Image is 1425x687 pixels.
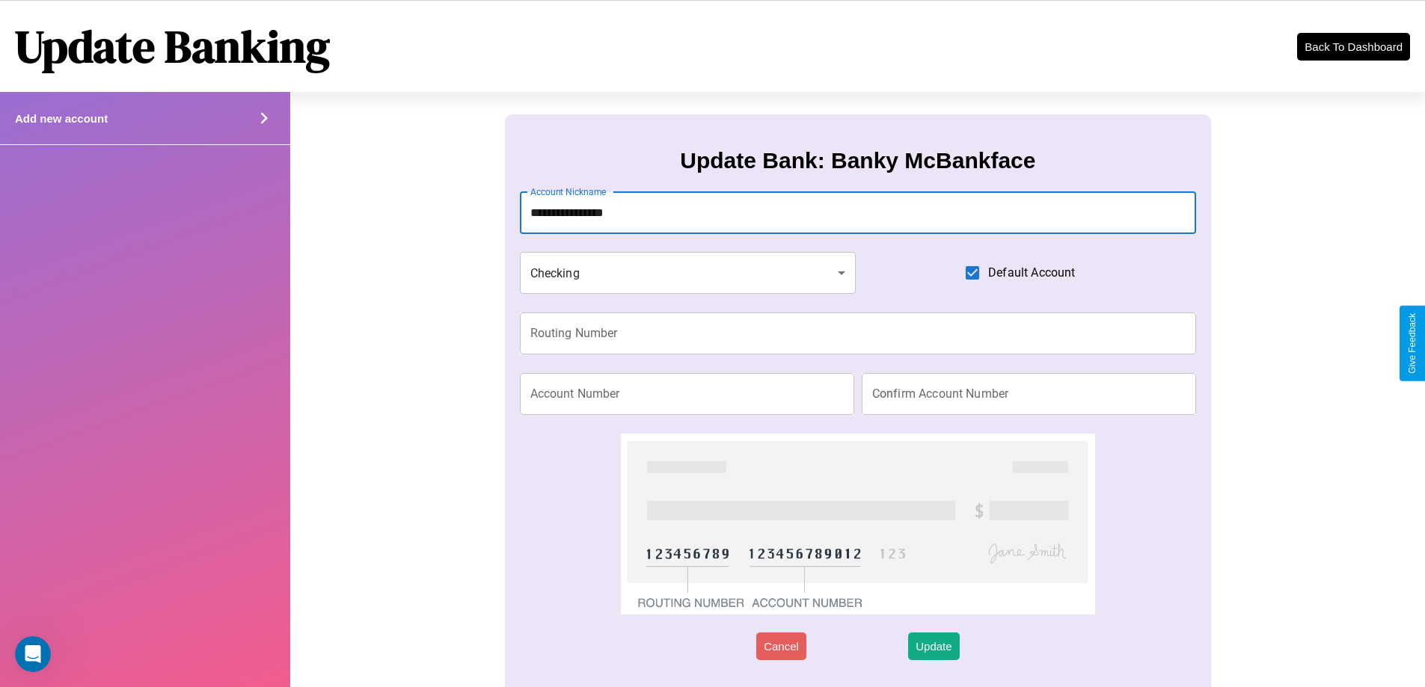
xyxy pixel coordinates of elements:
img: check [621,434,1094,614]
h3: Update Bank: Banky McBankface [680,148,1035,173]
label: Account Nickname [530,185,607,198]
h4: Add new account [15,112,108,125]
button: Update [908,632,959,660]
iframe: Intercom live chat [15,636,51,672]
div: Give Feedback [1407,313,1418,374]
span: Default Account [988,264,1075,282]
h1: Update Banking [15,16,330,77]
button: Cancel [756,632,806,660]
div: Checking [520,252,856,294]
button: Back To Dashboard [1297,33,1410,61]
